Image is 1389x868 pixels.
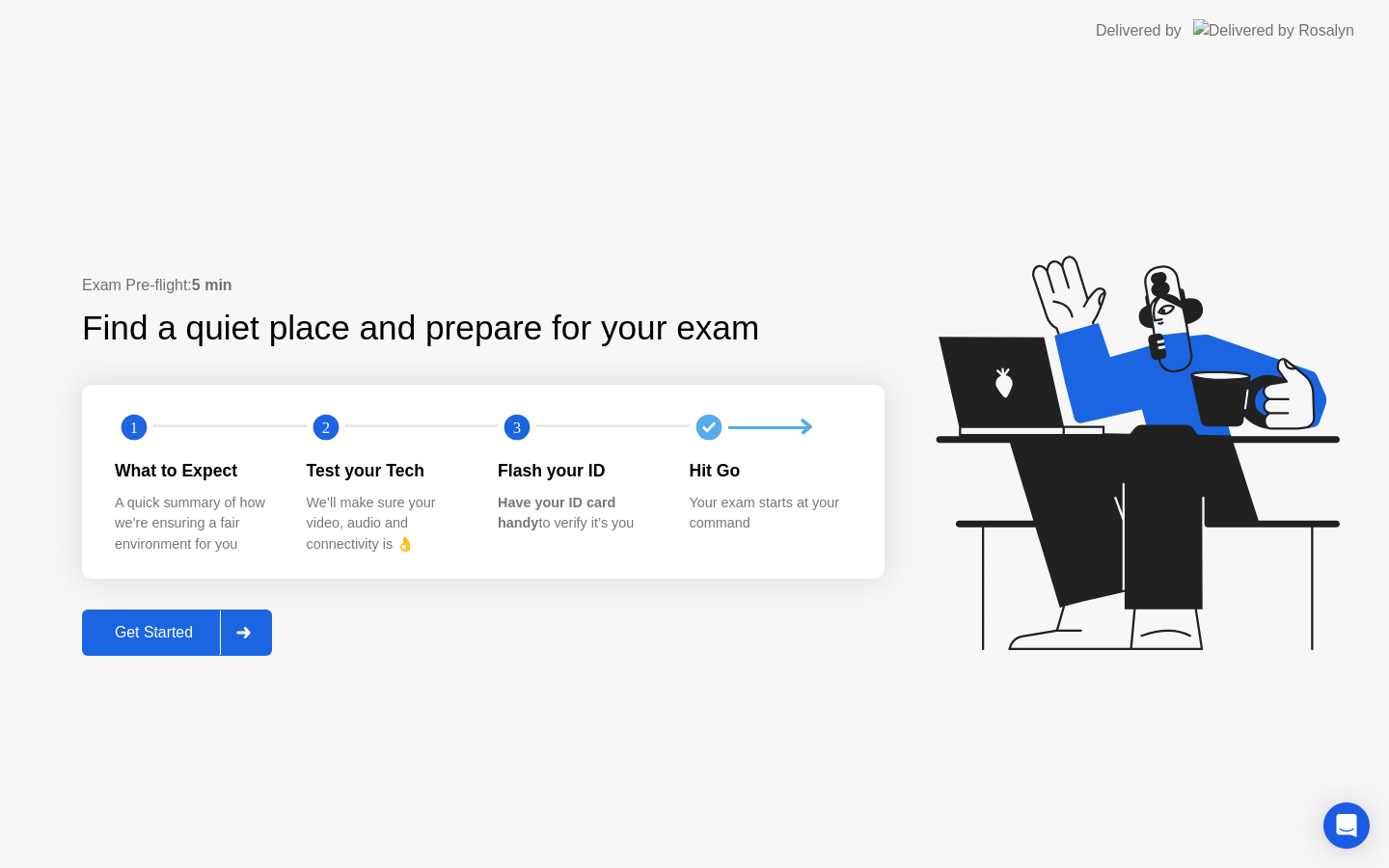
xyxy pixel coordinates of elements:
[498,458,659,483] div: Flash your ID
[498,493,659,534] div: to verify it’s you
[321,419,329,437] text: 2
[192,277,232,293] b: 5 min
[1096,19,1182,42] div: Delivered by
[115,458,276,483] div: What to Expect
[82,610,272,656] button: Get Started
[82,303,762,354] div: Find a quiet place and prepare for your exam
[1193,19,1354,41] img: Delivered by Rosalyn
[690,493,851,534] div: Your exam starts at your command
[307,493,468,556] div: We’ll make sure your video, audio and connectivity is 👌
[690,458,851,483] div: Hit Go
[88,624,220,641] div: Get Started
[513,419,521,437] text: 3
[307,458,468,483] div: Test your Tech
[82,274,885,297] div: Exam Pre-flight:
[130,419,138,437] text: 1
[1323,802,1370,849] div: Open Intercom Messenger
[115,493,276,556] div: A quick summary of how we’re ensuring a fair environment for you
[498,495,615,531] b: Have your ID card handy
